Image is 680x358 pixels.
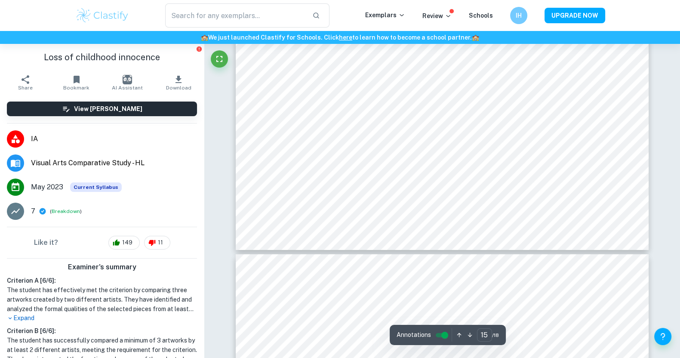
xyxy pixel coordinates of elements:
[3,262,200,272] h6: Examiner's summary
[211,50,228,68] button: Fullscreen
[201,34,208,41] span: 🏫
[153,238,168,247] span: 11
[365,10,405,20] p: Exemplars
[7,276,197,285] h6: Criterion A [ 6 / 6 ]:
[514,11,523,20] h6: IH
[70,182,122,192] span: Current Syllabus
[102,71,153,95] button: AI Assistant
[112,85,143,91] span: AI Assistant
[31,158,197,168] span: Visual Arts Comparative Study - HL
[7,51,197,64] h1: Loss of childhood innocence
[166,85,191,91] span: Download
[31,134,197,144] span: IA
[63,85,89,91] span: Bookmark
[7,314,197,323] p: Expand
[339,34,352,41] a: here
[397,330,431,339] span: Annotations
[70,182,122,192] div: This exemplar is based on the current syllabus. Feel free to refer to it for inspiration/ideas wh...
[31,182,63,192] span: May 2023
[117,238,137,247] span: 149
[31,206,35,216] p: 7
[510,7,527,24] button: IH
[422,11,452,21] p: Review
[472,34,479,41] span: 🏫
[2,33,678,42] h6: We just launched Clastify for Schools. Click to learn how to become a school partner.
[18,85,33,91] span: Share
[165,3,306,28] input: Search for any exemplars...
[52,207,80,215] button: Breakdown
[492,331,499,339] span: / 18
[654,328,671,345] button: Help and Feedback
[7,102,197,116] button: View [PERSON_NAME]
[108,236,140,250] div: 149
[50,207,82,216] span: ( )
[75,7,130,24] img: Clastify logo
[34,238,58,248] h6: Like it?
[123,75,132,84] img: AI Assistant
[545,8,605,23] button: UPGRADE NOW
[153,71,204,95] button: Download
[469,12,493,19] a: Schools
[51,71,102,95] button: Bookmark
[7,285,197,314] h1: The student has effectively met the criterion by comparing three artworks created by two differen...
[74,104,142,114] h6: View [PERSON_NAME]
[196,46,202,52] button: Report issue
[7,326,197,336] h6: Criterion B [ 6 / 6 ]:
[144,236,170,250] div: 11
